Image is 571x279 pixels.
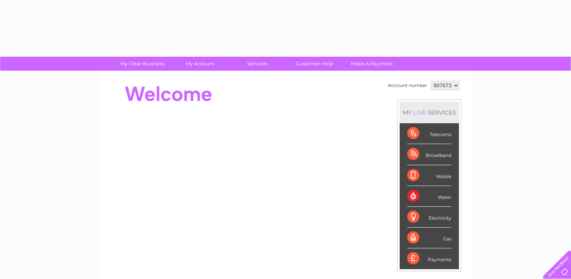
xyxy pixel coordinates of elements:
[386,79,429,92] td: Account number
[407,144,451,165] div: Broadband
[407,123,451,144] div: Telecoms
[407,248,451,269] div: Payments
[226,57,288,71] a: Services
[283,57,346,71] a: Customer Help
[407,186,451,207] div: Water
[400,102,459,123] div: MY SERVICES
[169,57,231,71] a: My Account
[407,165,451,186] div: Mobile
[407,228,451,248] div: Gas
[412,109,428,116] div: LIVE
[341,57,403,71] a: Make A Payment
[407,207,451,228] div: Electricity
[111,57,174,71] a: My Clear Business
